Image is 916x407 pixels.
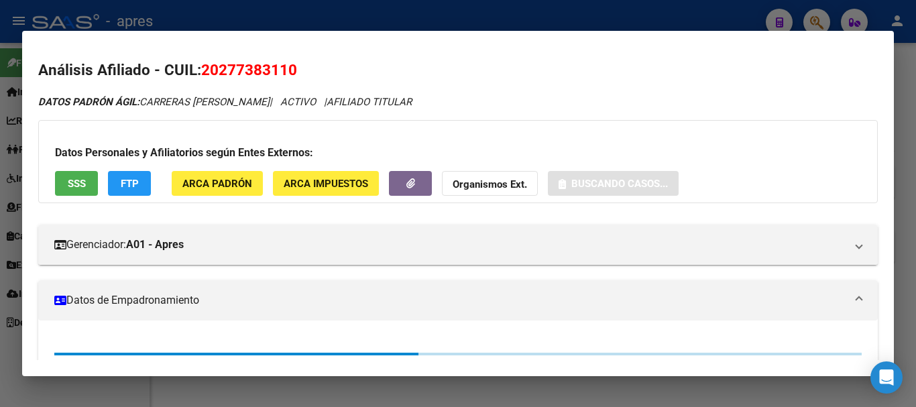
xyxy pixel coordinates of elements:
strong: A01 - Apres [126,237,184,253]
h3: Datos Personales y Afiliatorios según Entes Externos: [55,145,861,161]
button: ARCA Padrón [172,171,263,196]
span: ARCA Padrón [182,178,252,190]
button: Organismos Ext. [442,171,538,196]
i: | ACTIVO | [38,96,412,108]
span: 20277383110 [201,61,297,78]
strong: Organismos Ext. [453,178,527,190]
span: ARCA Impuestos [284,178,368,190]
mat-expansion-panel-header: Gerenciador:A01 - Apres [38,225,878,265]
div: Datos de Empadronamiento [38,321,878,388]
button: ARCA Impuestos [273,171,379,196]
h2: Análisis Afiliado - CUIL: [38,59,878,82]
mat-expansion-panel-header: Datos de Empadronamiento [38,280,878,321]
button: FTP [108,171,151,196]
span: SSS [68,178,86,190]
span: FTP [121,178,139,190]
strong: DATOS PADRÓN ÁGIL: [38,96,139,108]
div: Open Intercom Messenger [870,361,903,394]
span: AFILIADO TITULAR [327,96,412,108]
mat-panel-title: Gerenciador: [54,237,846,253]
button: SSS [55,171,98,196]
span: CARRERAS [PERSON_NAME] [38,96,270,108]
mat-panel-title: Datos de Empadronamiento [54,292,846,308]
span: Buscando casos... [571,178,668,190]
button: Buscando casos... [548,171,679,196]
